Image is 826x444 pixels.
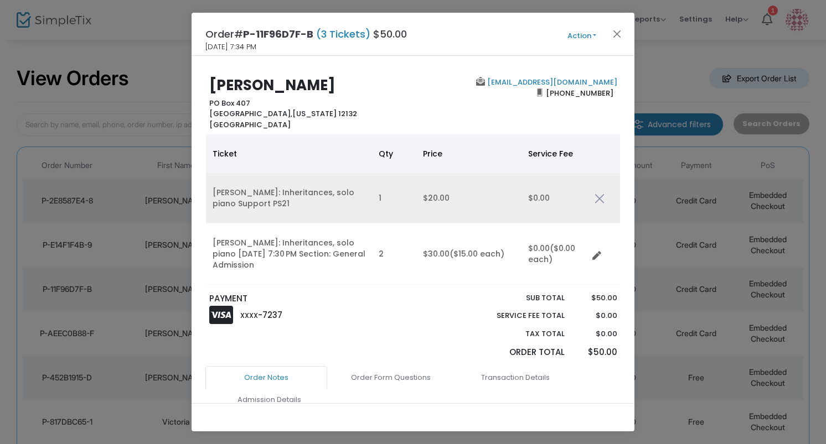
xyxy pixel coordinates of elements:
[372,134,416,173] th: Qty
[455,366,576,389] a: Transaction Details
[209,75,335,95] b: [PERSON_NAME]
[595,194,605,203] img: cross.png
[528,243,575,265] span: ($0.00 each)
[205,27,407,41] h4: Order# $50.00
[450,248,504,259] span: ($15.00 each)
[206,134,620,285] div: Data table
[485,77,617,87] a: [EMAIL_ADDRESS][DOMAIN_NAME]
[258,309,282,321] span: -7237
[206,134,372,173] th: Ticket
[313,27,373,41] span: (3 Tickets)
[206,223,372,285] td: [PERSON_NAME]: Inheritances, solo piano [DATE] 7:30 PM Section: General Admission
[575,292,617,304] p: $50.00
[471,292,565,304] p: Sub total
[471,310,565,321] p: Service Fee Total
[416,173,522,223] td: $20.00
[208,388,330,411] a: Admission Details
[471,346,565,359] p: Order Total
[610,27,624,41] button: Close
[205,366,327,389] a: Order Notes
[209,98,357,130] b: PO Box 407 [US_STATE] 12132 [GEOGRAPHIC_DATA]
[522,134,588,173] th: Service Fee
[416,223,522,285] td: $30.00
[543,84,617,102] span: [PHONE_NUMBER]
[522,223,588,285] td: $0.00
[205,41,256,53] span: [DATE] 7:34 PM
[575,328,617,339] p: $0.00
[549,30,615,42] button: Action
[522,173,588,223] td: $0.00
[372,223,416,285] td: 2
[240,311,258,320] span: XXXX
[206,173,372,223] td: [PERSON_NAME]: Inheritances, solo piano Support PS21
[471,328,565,339] p: Tax Total
[243,27,313,41] span: P-11F96D7F-B
[416,134,522,173] th: Price
[372,173,416,223] td: 1
[575,346,617,359] p: $50.00
[209,292,408,305] p: PAYMENT
[575,310,617,321] p: $0.00
[209,108,292,119] span: [GEOGRAPHIC_DATA],
[330,366,452,389] a: Order Form Questions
